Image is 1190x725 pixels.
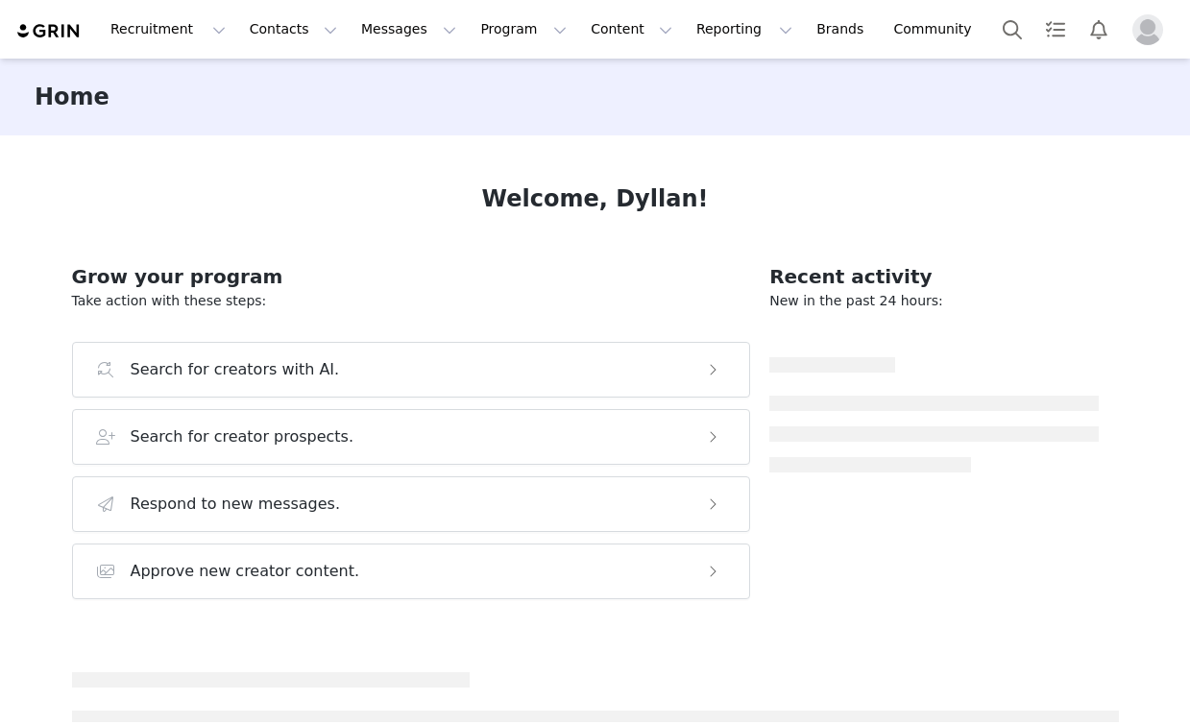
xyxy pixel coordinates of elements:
[769,291,1099,311] p: New in the past 24 hours:
[35,80,109,114] h3: Home
[238,8,349,51] button: Contacts
[579,8,684,51] button: Content
[482,181,709,216] h1: Welcome, Dyllan!
[72,544,751,599] button: Approve new creator content.
[131,425,354,448] h3: Search for creator prospects.
[1078,8,1120,51] button: Notifications
[350,8,468,51] button: Messages
[72,342,751,398] button: Search for creators with AI.
[991,8,1033,51] button: Search
[72,262,751,291] h2: Grow your program
[72,409,751,465] button: Search for creator prospects.
[883,8,992,51] a: Community
[469,8,578,51] button: Program
[1132,14,1163,45] img: placeholder-profile.jpg
[685,8,804,51] button: Reporting
[1034,8,1077,51] a: Tasks
[15,22,83,40] img: grin logo
[131,358,340,381] h3: Search for creators with AI.
[1121,14,1182,45] button: Profile
[99,8,237,51] button: Recruitment
[72,291,751,311] p: Take action with these steps:
[131,560,360,583] h3: Approve new creator content.
[805,8,881,51] a: Brands
[72,476,751,532] button: Respond to new messages.
[131,493,341,516] h3: Respond to new messages.
[769,262,1099,291] h2: Recent activity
